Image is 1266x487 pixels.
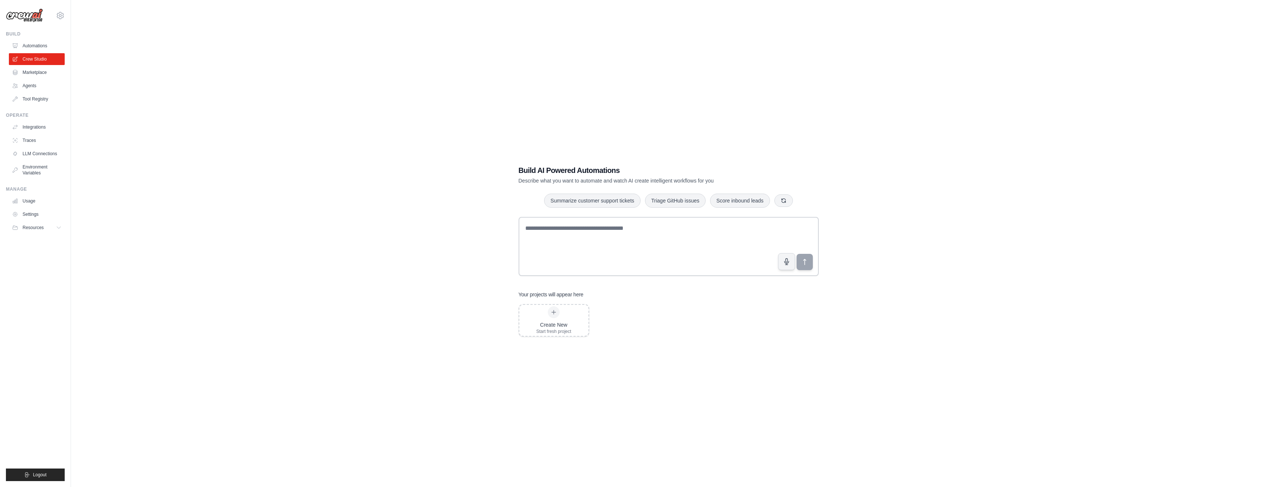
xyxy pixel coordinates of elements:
[778,253,795,270] button: Click to speak your automation idea
[9,121,65,133] a: Integrations
[519,291,584,298] h3: Your projects will appear here
[9,53,65,65] a: Crew Studio
[6,8,43,23] img: Logo
[544,194,640,208] button: Summarize customer support tickets
[9,148,65,160] a: LLM Connections
[519,177,767,184] p: Describe what you want to automate and watch AI create intelligent workflows for you
[33,472,47,478] span: Logout
[9,134,65,146] a: Traces
[536,328,571,334] div: Start fresh project
[710,194,770,208] button: Score inbound leads
[9,195,65,207] a: Usage
[9,208,65,220] a: Settings
[774,194,793,207] button: Get new suggestions
[9,67,65,78] a: Marketplace
[519,165,767,176] h1: Build AI Powered Automations
[536,321,571,328] div: Create New
[6,186,65,192] div: Manage
[645,194,706,208] button: Triage GitHub issues
[6,112,65,118] div: Operate
[9,40,65,52] a: Automations
[23,225,44,231] span: Resources
[9,80,65,92] a: Agents
[9,222,65,234] button: Resources
[6,469,65,481] button: Logout
[9,161,65,179] a: Environment Variables
[9,93,65,105] a: Tool Registry
[6,31,65,37] div: Build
